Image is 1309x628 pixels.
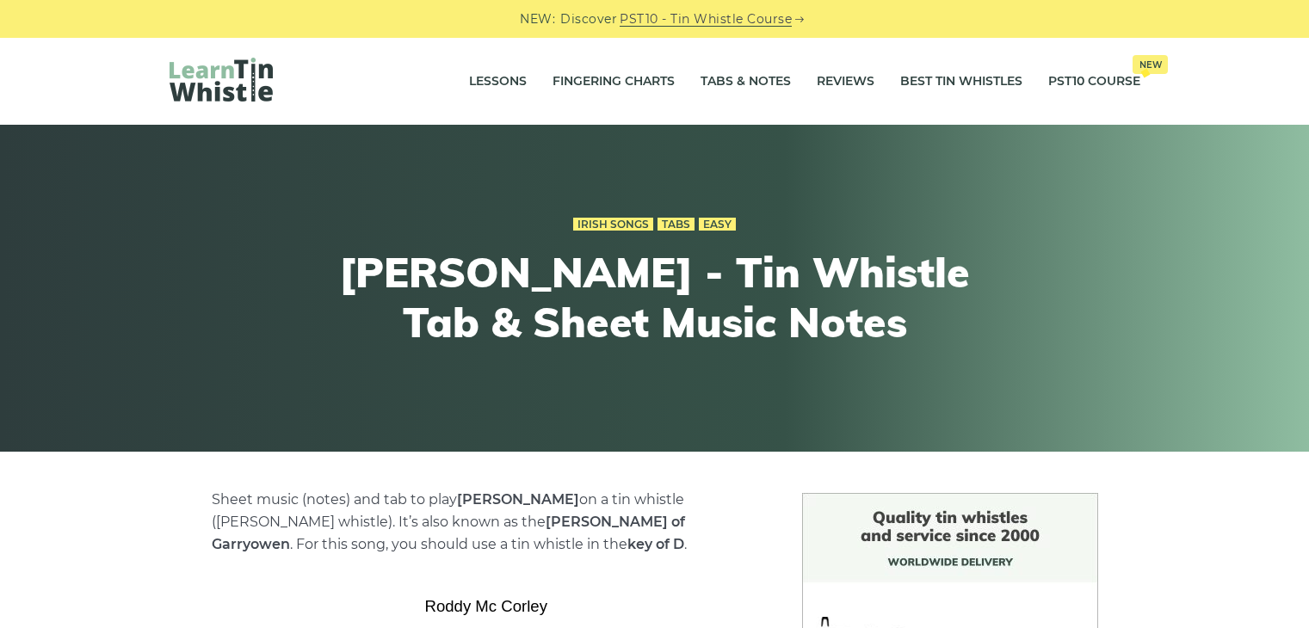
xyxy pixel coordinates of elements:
[457,491,579,508] strong: [PERSON_NAME]
[212,514,685,552] strong: [PERSON_NAME] of Garryowen
[1048,60,1140,103] a: PST10 CourseNew
[553,60,675,103] a: Fingering Charts
[900,60,1022,103] a: Best Tin Whistles
[212,489,761,556] p: Sheet music (notes) and tab to play on a tin whistle ([PERSON_NAME] whistle). It’s also known as ...
[573,218,653,231] a: Irish Songs
[817,60,874,103] a: Reviews
[627,536,684,552] strong: key of D
[170,58,273,102] img: LearnTinWhistle.com
[338,248,972,347] h1: [PERSON_NAME] - Tin Whistle Tab & Sheet Music Notes
[699,218,736,231] a: Easy
[658,218,695,231] a: Tabs
[701,60,791,103] a: Tabs & Notes
[469,60,527,103] a: Lessons
[1133,55,1168,74] span: New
